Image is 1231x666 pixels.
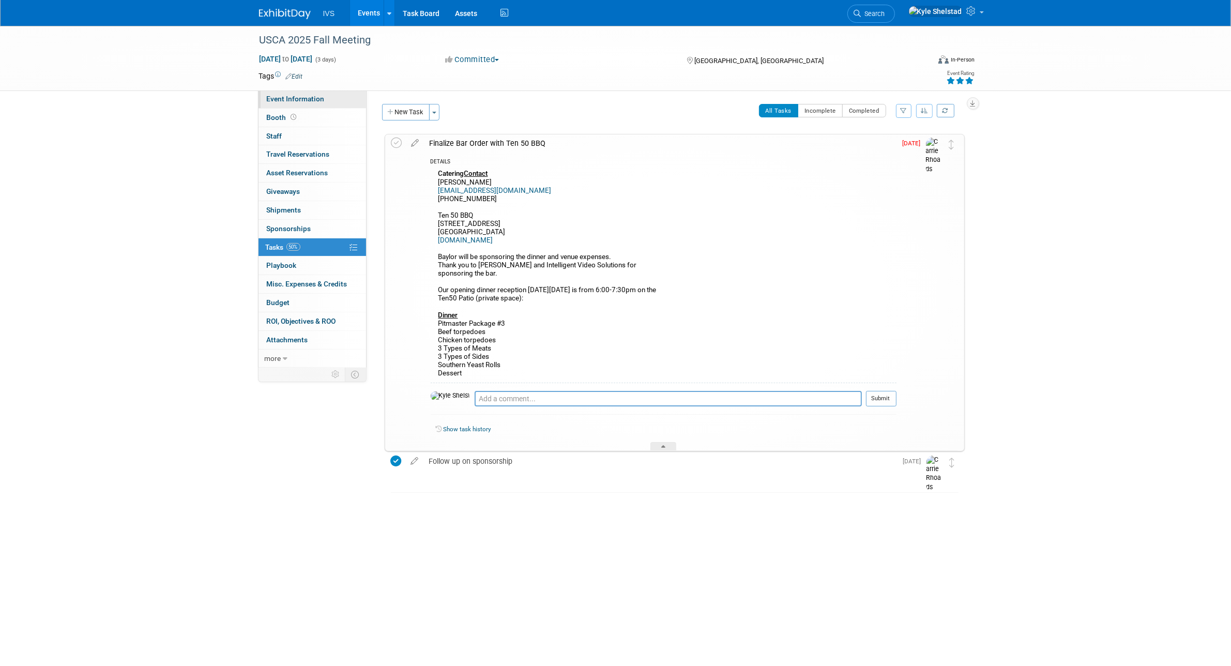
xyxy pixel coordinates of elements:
img: Carrie Rhoads [926,456,942,492]
a: ROI, Objectives & ROO [259,312,366,330]
div: Follow up on sponsorship [424,452,897,470]
img: Format-Inperson.png [938,55,949,64]
a: edit [406,139,424,148]
span: 50% [286,243,300,251]
div: Event Format [869,54,975,69]
span: Attachments [267,336,308,344]
button: Submit [866,391,896,406]
button: All Tasks [759,104,799,117]
div: USCA 2025 Fall Meeting [256,31,914,50]
span: Giveaways [267,187,300,195]
td: Personalize Event Tab Strip [327,368,345,381]
a: [EMAIL_ADDRESS][DOMAIN_NAME] [438,187,552,194]
span: Search [861,10,885,18]
a: Asset Reservations [259,164,366,182]
a: Travel Reservations [259,145,366,163]
span: Tasks [266,243,300,251]
button: New Task [382,104,430,120]
a: Misc. Expenses & Credits [259,275,366,293]
span: Playbook [267,261,297,269]
a: Staff [259,127,366,145]
span: Sponsorships [267,224,311,233]
div: DETAILS [431,158,896,167]
a: Tasks50% [259,238,366,256]
span: (3 days) [315,56,337,63]
div: Finalize Bar Order with Ten 50 BBQ [424,134,896,152]
a: more [259,350,366,368]
a: Shipments [259,201,366,219]
i: Move task [949,140,954,149]
a: Giveaways [259,183,366,201]
a: [DOMAIN_NAME] [438,236,493,244]
a: Playbook [259,256,366,275]
span: Event Information [267,95,325,103]
img: Carrie Rhoads [926,138,941,174]
img: Kyle Shelstad [908,6,963,17]
span: Travel Reservations [267,150,330,158]
td: Toggle Event Tabs [345,368,366,381]
td: Tags [259,71,303,81]
span: more [265,354,281,362]
img: Kyle Shelstad [431,391,469,401]
div: In-Person [950,56,975,64]
button: Committed [442,54,503,65]
a: Show task history [444,426,491,433]
span: to [281,55,291,63]
span: IVS [323,9,335,18]
a: Refresh [937,104,954,117]
span: ROI, Objectives & ROO [267,317,336,325]
u: Contact [464,170,488,177]
span: [DATE] [903,458,926,465]
span: Shipments [267,206,301,214]
span: [DATE] [DATE] [259,54,313,64]
a: Booth [259,109,366,127]
a: Budget [259,294,366,312]
a: edit [406,457,424,466]
i: Move task [950,458,955,467]
span: [GEOGRAPHIC_DATA], [GEOGRAPHIC_DATA] [694,57,824,65]
button: Completed [842,104,886,117]
a: Edit [286,73,303,80]
div: [PERSON_NAME] [PHONE_NUMBER] Ten 50 BBQ [STREET_ADDRESS] [GEOGRAPHIC_DATA] Baylor will be sponsor... [431,167,896,383]
u: Dinner [438,311,458,319]
span: Booth [267,113,299,122]
a: Event Information [259,90,366,108]
a: Attachments [259,331,366,349]
span: Staff [267,132,282,140]
span: Booth not reserved yet [289,113,299,121]
div: Event Rating [946,71,974,76]
button: Incomplete [798,104,843,117]
span: Misc. Expenses & Credits [267,280,347,288]
b: Catering [438,170,488,177]
span: Budget [267,298,290,307]
span: Asset Reservations [267,169,328,177]
a: Search [847,5,895,23]
img: ExhibitDay [259,9,311,19]
a: Sponsorships [259,220,366,238]
span: [DATE] [903,140,926,147]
